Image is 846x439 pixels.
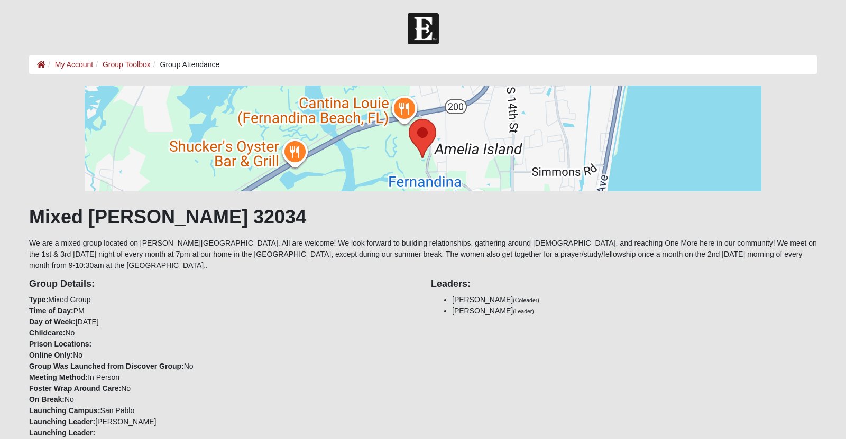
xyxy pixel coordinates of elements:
h4: Leaders: [431,278,817,290]
strong: Online Only: [29,351,73,359]
h4: Group Details: [29,278,415,290]
a: Group Toolbox [103,60,151,69]
strong: Foster Wrap Around Care: [29,384,121,393]
li: Group Attendance [151,59,220,70]
h1: Mixed [PERSON_NAME] 32034 [29,206,817,228]
img: Church of Eleven22 Logo [408,13,439,44]
strong: Meeting Method: [29,373,88,381]
li: [PERSON_NAME] [452,305,817,316]
strong: Prison Locations: [29,340,91,348]
small: (Coleader) [513,297,539,303]
strong: Childcare: [29,329,65,337]
strong: Day of Week: [29,317,76,326]
strong: Group Was Launched from Discover Group: [29,362,184,370]
small: (Leader) [513,308,534,314]
strong: Time of Day: [29,306,73,315]
strong: Launching Campus: [29,406,100,415]
strong: On Break: [29,395,65,404]
li: [PERSON_NAME] [452,294,817,305]
strong: Type: [29,295,48,304]
a: My Account [55,60,93,69]
strong: Launching Leader: [29,417,95,426]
